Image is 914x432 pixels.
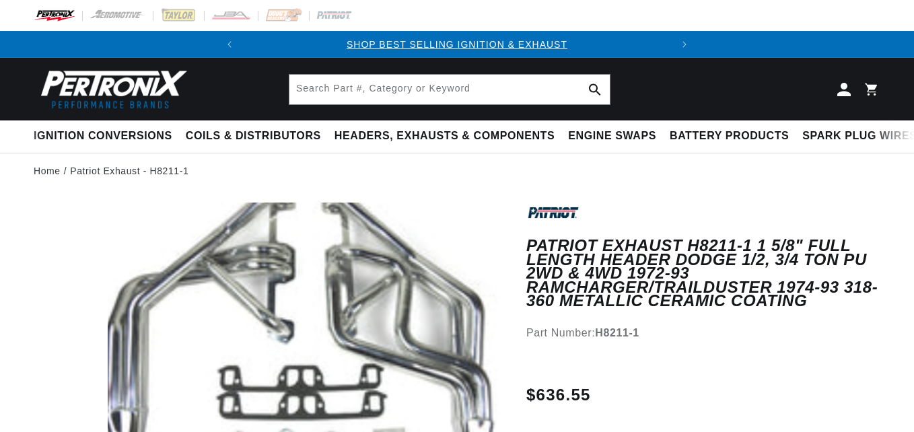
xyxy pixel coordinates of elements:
span: Coils & Distributors [186,129,321,143]
summary: Headers, Exhausts & Components [328,120,561,152]
nav: breadcrumbs [34,164,880,178]
strong: H8211-1 [595,327,639,338]
div: Announcement [243,37,671,52]
button: Translation missing: en.sections.announcements.previous_announcement [216,31,243,58]
span: Battery Products [670,129,789,143]
a: Home [34,164,61,178]
span: Engine Swaps [568,129,656,143]
span: $636.55 [526,383,591,407]
a: SHOP BEST SELLING IGNITION & EXHAUST [347,39,567,50]
div: Part Number: [526,324,880,342]
img: Pertronix [34,66,188,112]
button: Translation missing: en.sections.announcements.next_announcement [671,31,698,58]
summary: Coils & Distributors [179,120,328,152]
button: Search Part #, Category or Keyword [580,75,610,104]
h1: Patriot Exhaust H8211-1 1 5/8" Full Length Header Dodge 1/2, 3/4 Ton PU 2WD & 4WD 1972-93 Ramchar... [526,239,880,308]
summary: Engine Swaps [561,120,663,152]
summary: Battery Products [663,120,796,152]
input: Search Part #, Category or Keyword [289,75,610,104]
span: Headers, Exhausts & Components [335,129,555,143]
summary: Ignition Conversions [34,120,179,152]
div: 1 of 2 [243,37,671,52]
a: Patriot Exhaust - H8211-1 [70,164,188,178]
span: Ignition Conversions [34,129,172,143]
